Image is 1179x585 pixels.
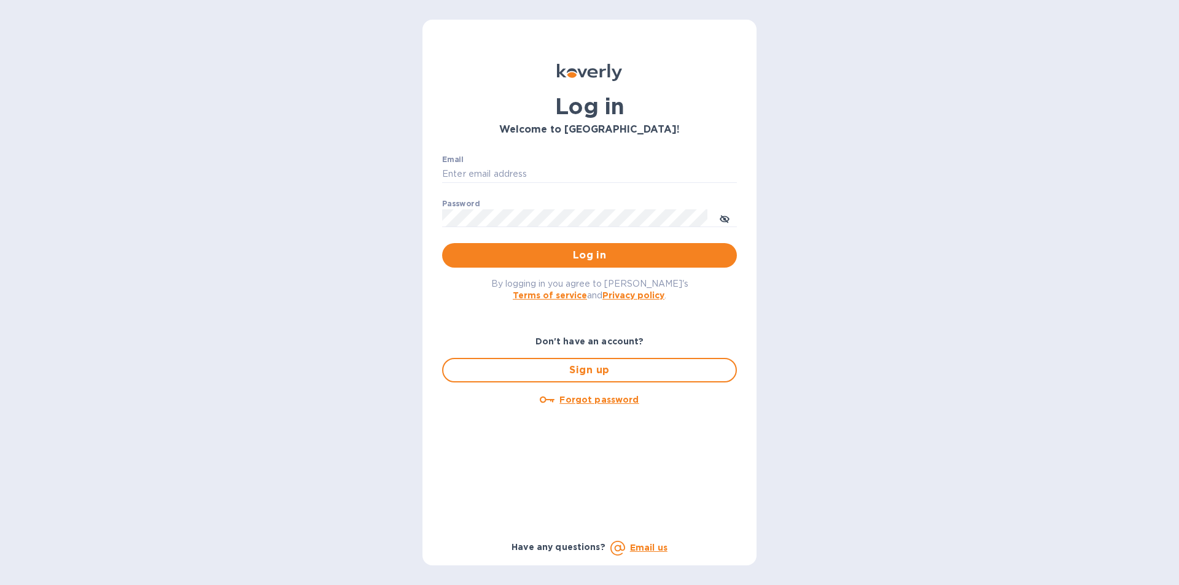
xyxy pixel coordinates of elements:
[512,542,605,552] b: Have any questions?
[630,543,667,552] a: Email us
[602,290,664,300] a: Privacy policy
[559,395,639,405] u: Forgot password
[442,156,464,163] label: Email
[453,363,726,378] span: Sign up
[513,290,587,300] a: Terms of service
[491,279,688,300] span: By logging in you agree to [PERSON_NAME]'s and .
[712,206,737,230] button: toggle password visibility
[442,165,737,184] input: Enter email address
[442,124,737,136] h3: Welcome to [GEOGRAPHIC_DATA]!
[557,64,622,81] img: Koverly
[452,248,727,263] span: Log in
[442,358,737,382] button: Sign up
[442,200,480,207] label: Password
[442,93,737,119] h1: Log in
[535,336,644,346] b: Don't have an account?
[442,243,737,268] button: Log in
